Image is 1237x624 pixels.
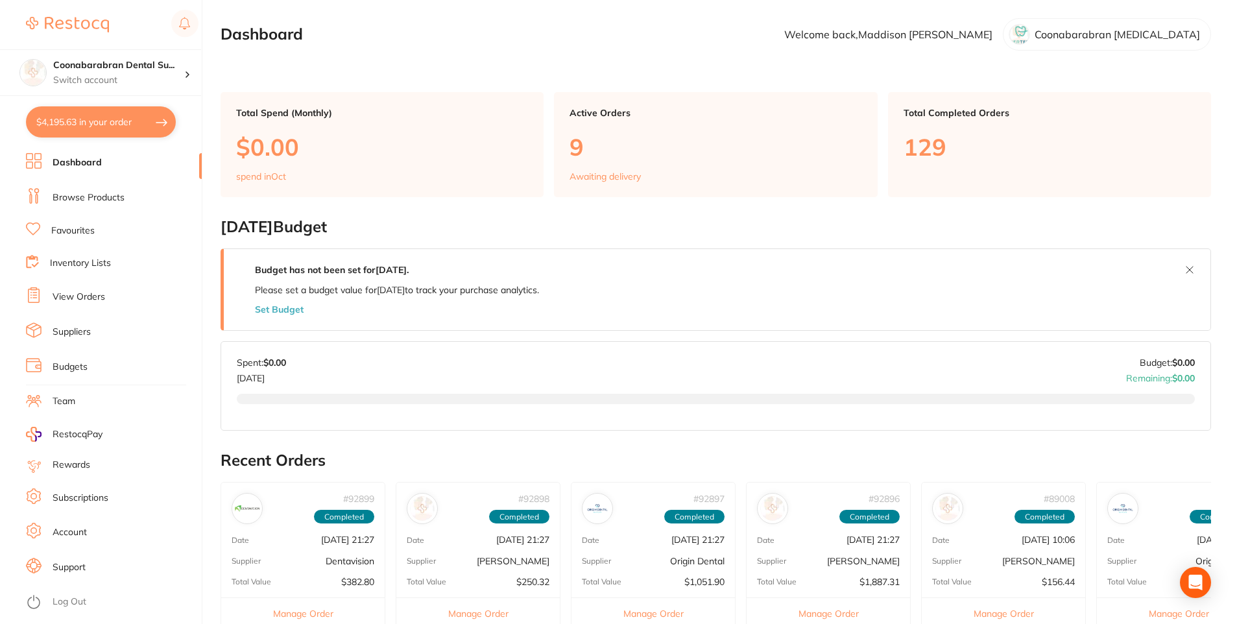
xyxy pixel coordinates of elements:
p: [DATE] 21:27 [847,534,900,545]
a: RestocqPay [26,427,102,442]
img: Origin Dental [585,496,610,521]
p: [PERSON_NAME] [477,556,549,566]
span: RestocqPay [53,428,102,441]
p: # 92898 [518,494,549,504]
button: Log Out [26,592,198,613]
a: Account [53,526,87,539]
a: Total Spend (Monthly)$0.00spend inOct [221,92,544,197]
span: Completed [314,510,374,524]
p: [DATE] 21:27 [671,534,725,545]
p: Switch account [53,74,184,87]
a: Browse Products [53,191,125,204]
p: Supplier [757,557,786,566]
strong: $0.00 [1172,372,1195,384]
p: Welcome back, Maddison [PERSON_NAME] [784,29,992,40]
span: Completed [664,510,725,524]
a: Budgets [53,361,88,374]
p: Total Spend (Monthly) [236,108,528,118]
span: Completed [489,510,549,524]
h2: [DATE] Budget [221,218,1211,236]
p: Total Value [1107,577,1147,586]
p: Remaining: [1126,368,1195,383]
a: Dashboard [53,156,102,169]
p: Coonabarabran [MEDICAL_DATA] [1035,29,1200,40]
p: Date [757,536,775,545]
p: Date [1107,536,1125,545]
p: Date [932,536,950,545]
img: Henry Schein Halas [760,496,785,521]
a: Restocq Logo [26,10,109,40]
p: Spent: [237,357,286,368]
p: Budget: [1140,357,1195,368]
p: $1,051.90 [684,577,725,587]
div: Open Intercom Messenger [1180,567,1211,598]
img: cXB3NzlycQ [1009,24,1030,45]
p: 9 [570,134,861,160]
strong: $0.00 [1172,357,1195,368]
p: # 89008 [1044,494,1075,504]
h2: Dashboard [221,25,303,43]
a: Suppliers [53,326,91,339]
img: Origin Dental [1111,496,1135,521]
a: View Orders [53,291,105,304]
p: Origin Dental [670,556,725,566]
a: Total Completed Orders129 [888,92,1211,197]
p: 129 [904,134,1195,160]
p: $0.00 [236,134,528,160]
button: Set Budget [255,304,304,315]
p: [DATE] 21:27 [321,534,374,545]
img: Adam Dental [410,496,435,521]
h4: Coonabarabran Dental Surgery [53,59,184,72]
p: Supplier [932,557,961,566]
a: Team [53,395,75,408]
img: RestocqPay [26,427,42,442]
p: Total Completed Orders [904,108,1195,118]
img: Dentavision [235,496,259,521]
p: [PERSON_NAME] [1002,556,1075,566]
span: Completed [839,510,900,524]
p: Active Orders [570,108,861,118]
p: $250.32 [516,577,549,587]
p: Total Value [232,577,271,586]
p: Total Value [582,577,621,586]
span: Completed [1015,510,1075,524]
p: Supplier [232,557,261,566]
p: Total Value [757,577,797,586]
a: Support [53,561,86,574]
p: # 92897 [693,494,725,504]
p: # 92896 [869,494,900,504]
a: Inventory Lists [50,257,111,270]
p: Supplier [407,557,436,566]
p: Total Value [407,577,446,586]
p: spend in Oct [236,171,286,182]
p: Supplier [1107,557,1136,566]
p: $382.80 [341,577,374,587]
p: [DATE] [237,368,286,383]
p: Date [407,536,424,545]
a: Active Orders9Awaiting delivery [554,92,877,197]
button: $4,195.63 in your order [26,106,176,138]
p: Dentavision [326,556,374,566]
p: Please set a budget value for [DATE] to track your purchase analytics. [255,285,539,295]
p: # 92899 [343,494,374,504]
a: Subscriptions [53,492,108,505]
p: [DATE] 21:27 [496,534,549,545]
p: Total Value [932,577,972,586]
p: [DATE] 10:06 [1022,534,1075,545]
p: Date [582,536,599,545]
a: Log Out [53,595,86,608]
p: [PERSON_NAME] [827,556,900,566]
img: Coonabarabran Dental Surgery [20,60,46,86]
strong: Budget has not been set for [DATE] . [255,264,409,276]
img: Restocq Logo [26,17,109,32]
p: $1,887.31 [859,577,900,587]
strong: $0.00 [263,357,286,368]
p: Date [232,536,249,545]
h2: Recent Orders [221,451,1211,470]
p: Awaiting delivery [570,171,641,182]
p: $156.44 [1042,577,1075,587]
p: Supplier [582,557,611,566]
a: Favourites [51,224,95,237]
img: Adam Dental [935,496,960,521]
a: Rewards [53,459,90,472]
